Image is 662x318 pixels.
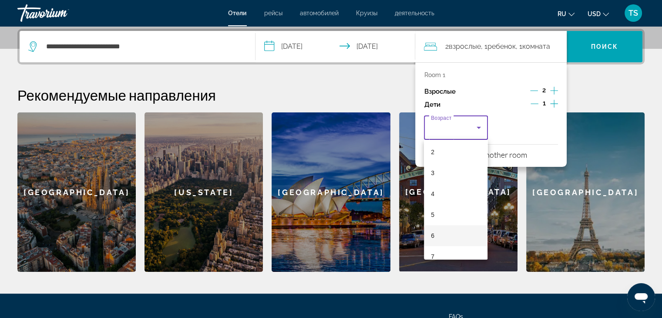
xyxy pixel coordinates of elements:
[424,204,487,225] mat-option: 5 years old
[424,183,487,204] mat-option: 4 years old
[424,246,487,267] mat-option: 7 years old
[431,147,434,157] span: 2
[424,162,487,183] mat-option: 3 years old
[627,283,655,311] iframe: Button to launch messaging window
[431,251,434,262] span: 7
[431,189,434,199] span: 4
[431,210,434,220] span: 5
[431,230,434,241] span: 6
[424,225,487,246] mat-option: 6 years old
[424,142,487,162] mat-option: 2 years old
[431,168,434,178] span: 3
